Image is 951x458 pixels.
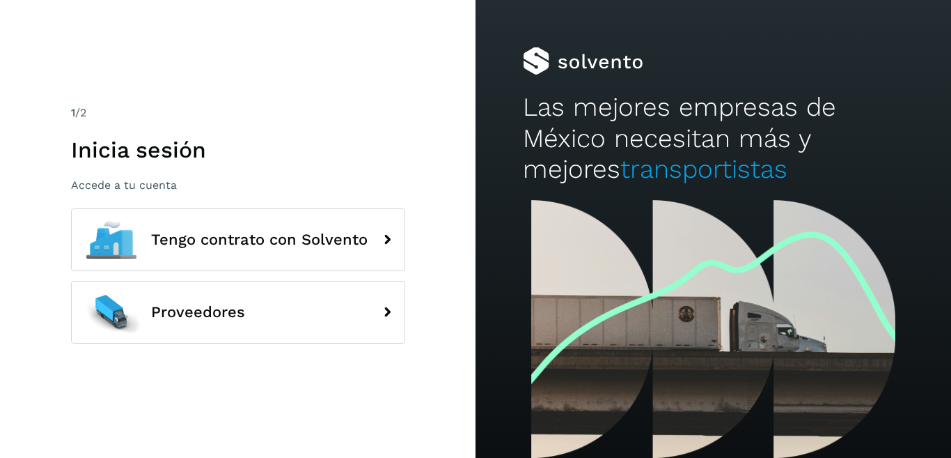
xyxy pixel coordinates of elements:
[620,154,787,184] span: transportistas
[151,231,368,248] span: Tengo contrato con Solvento
[71,106,75,119] span: 1
[151,304,245,321] span: Proveedores
[71,281,405,344] button: Proveedores
[71,208,405,271] button: Tengo contrato con Solvento
[523,92,903,185] h2: Las mejores empresas de México necesitan más y mejores
[71,137,405,163] h1: Inicia sesión
[71,178,405,192] p: Accede a tu cuenta
[71,105,405,121] div: /2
